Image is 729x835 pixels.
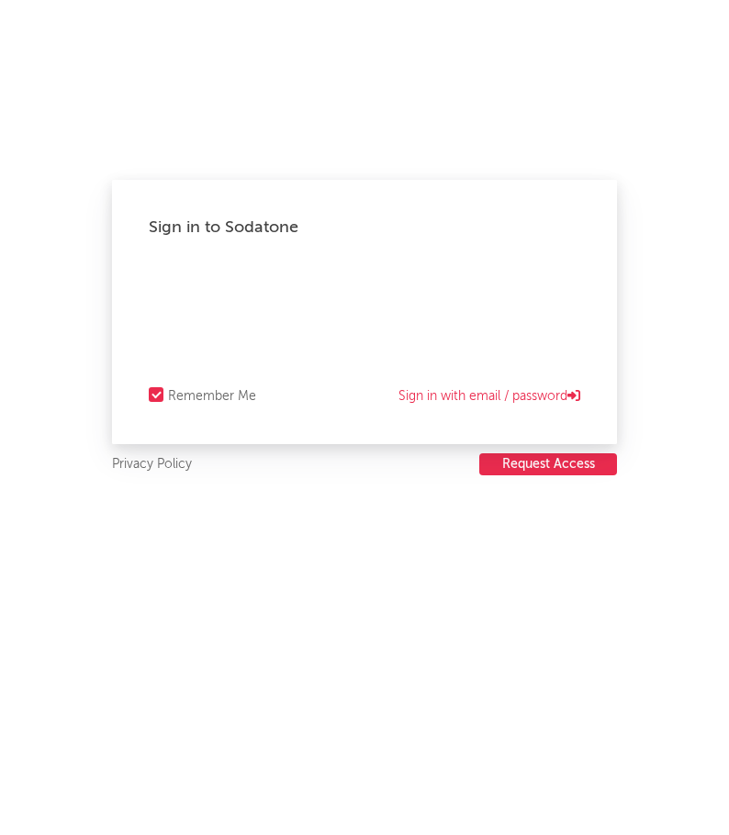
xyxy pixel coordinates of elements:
[168,385,256,407] div: Remember Me
[479,453,617,476] a: Request Access
[398,385,580,407] a: Sign in with email / password
[149,217,580,239] div: Sign in to Sodatone
[479,453,617,475] button: Request Access
[112,453,192,476] a: Privacy Policy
